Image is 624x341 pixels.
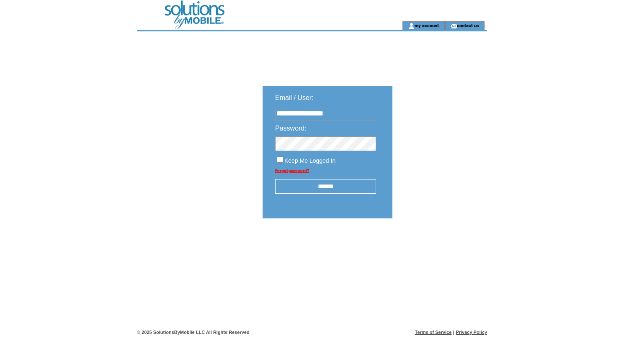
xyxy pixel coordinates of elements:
a: contact us [457,23,479,28]
img: account_icon.gif [408,23,415,29]
a: my account [415,23,439,28]
span: © 2025 SolutionsByMobile LLC All Rights Reserved [137,330,250,335]
span: | [453,330,454,335]
span: Password: [275,125,307,132]
a: Terms of Service [415,330,452,335]
a: Forgot password? [275,168,309,173]
span: Email / User: [275,94,314,101]
a: Privacy Policy [456,330,487,335]
img: transparent.png [417,239,459,250]
span: Keep Me Logged In [284,157,335,164]
img: contact_us_icon.gif [451,23,457,29]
